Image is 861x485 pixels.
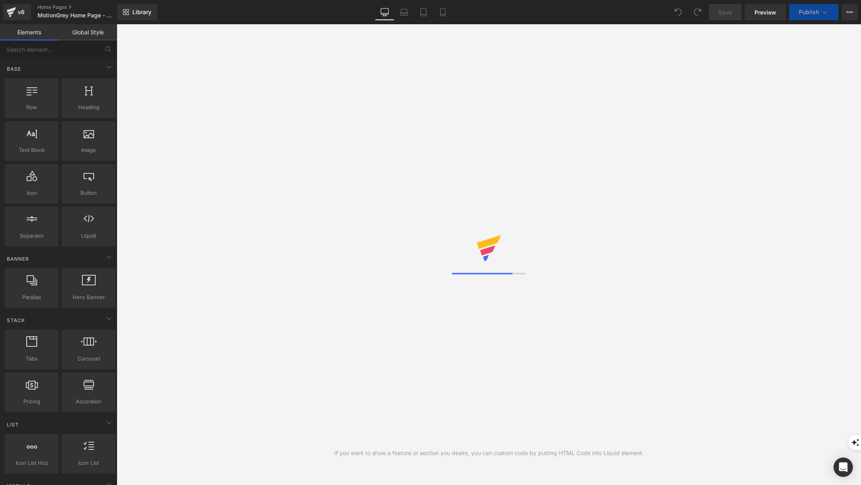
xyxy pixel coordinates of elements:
[7,146,56,154] span: Text Block
[64,354,113,363] span: Carousel
[719,8,732,17] span: Save
[842,4,858,20] button: More
[670,4,686,20] button: Undo
[6,65,22,73] span: Base
[38,12,115,19] span: MotionGrey Home Page - SS - Default
[334,449,644,458] div: If you want to show a feature or section you desire, you can custom code by putting HTML Code int...
[64,293,113,302] span: Hero Banner
[64,232,113,240] span: Liquid
[7,354,56,363] span: Tabs
[433,4,452,20] a: Mobile
[745,4,786,20] a: Preview
[117,4,157,20] a: New Library
[414,4,433,20] a: Tablet
[6,316,26,324] span: Stack
[59,24,117,40] a: Global Style
[375,4,394,20] a: Desktop
[64,189,113,197] span: Button
[799,9,819,15] span: Publish
[7,293,56,302] span: Parallax
[7,459,56,467] span: Icon List Hoz
[7,103,56,112] span: Row
[394,4,414,20] a: Laptop
[789,4,838,20] button: Publish
[64,103,113,112] span: Heading
[64,459,113,467] span: Icon List
[3,4,31,20] a: v6
[834,458,853,477] div: Open Intercom Messenger
[64,146,113,154] span: Image
[38,4,130,11] a: Home Pages
[754,8,776,17] span: Preview
[7,397,56,406] span: Pricing
[16,7,26,17] div: v6
[132,8,151,16] span: Library
[689,4,706,20] button: Redo
[64,397,113,406] span: Accordion
[6,255,30,263] span: Banner
[7,189,56,197] span: Icon
[7,232,56,240] span: Separator
[6,421,20,428] span: List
